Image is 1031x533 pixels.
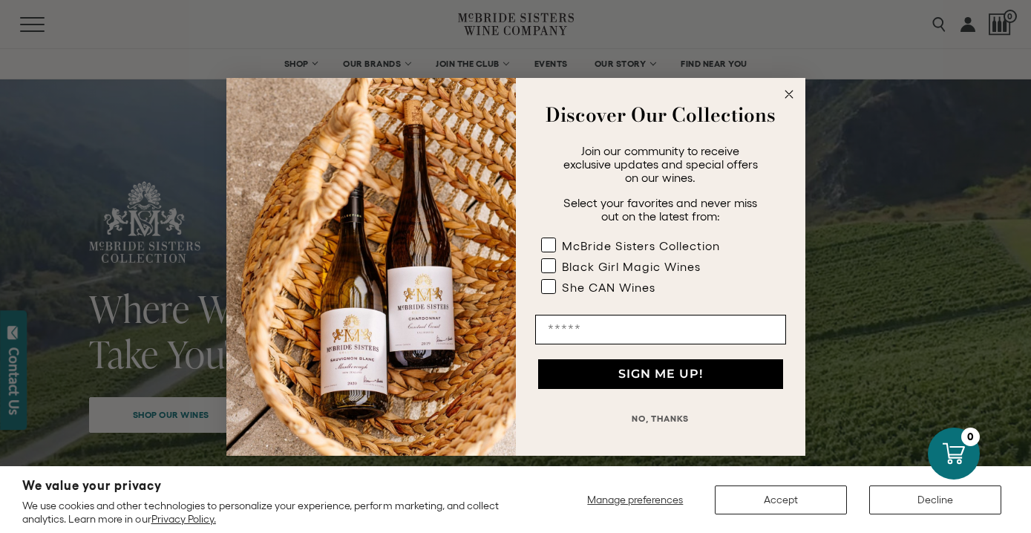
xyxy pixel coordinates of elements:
button: Manage preferences [578,485,693,514]
button: Decline [869,485,1001,514]
h2: We value your privacy [22,480,529,492]
span: Manage preferences [587,494,683,506]
div: Black Girl Magic Wines [562,260,701,273]
span: Join our community to receive exclusive updates and special offers on our wines. [563,144,758,184]
a: Privacy Policy. [151,513,216,525]
button: NO, THANKS [535,404,786,434]
p: We use cookies and other technologies to personalize your experience, perform marketing, and coll... [22,499,529,526]
input: Email [535,315,786,344]
button: SIGN ME UP! [538,359,783,389]
div: McBride Sisters Collection [562,239,720,252]
button: Close dialog [780,85,798,103]
strong: Discover Our Collections [546,100,776,129]
div: 0 [961,428,980,446]
div: She CAN Wines [562,281,655,294]
span: Select your favorites and never miss out on the latest from: [563,196,757,223]
button: Accept [715,485,847,514]
img: 42653730-7e35-4af7-a99d-12bf478283cf.jpeg [226,78,516,456]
